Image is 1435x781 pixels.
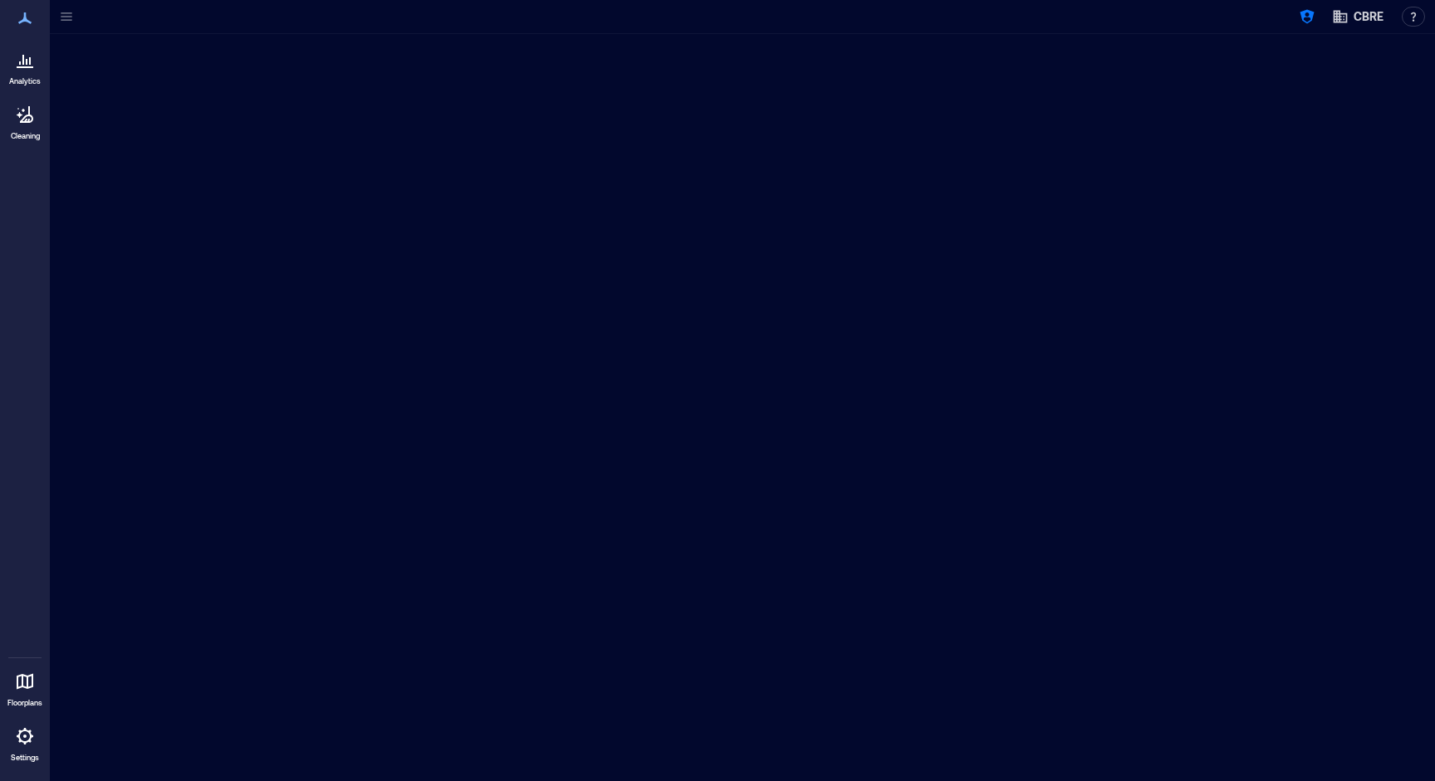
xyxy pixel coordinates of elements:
[4,40,46,91] a: Analytics
[4,95,46,146] a: Cleaning
[11,753,39,763] p: Settings
[1354,8,1384,25] span: CBRE
[2,661,47,713] a: Floorplans
[5,716,45,768] a: Settings
[9,76,41,86] p: Analytics
[11,131,40,141] p: Cleaning
[7,698,42,708] p: Floorplans
[1327,3,1388,30] button: CBRE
